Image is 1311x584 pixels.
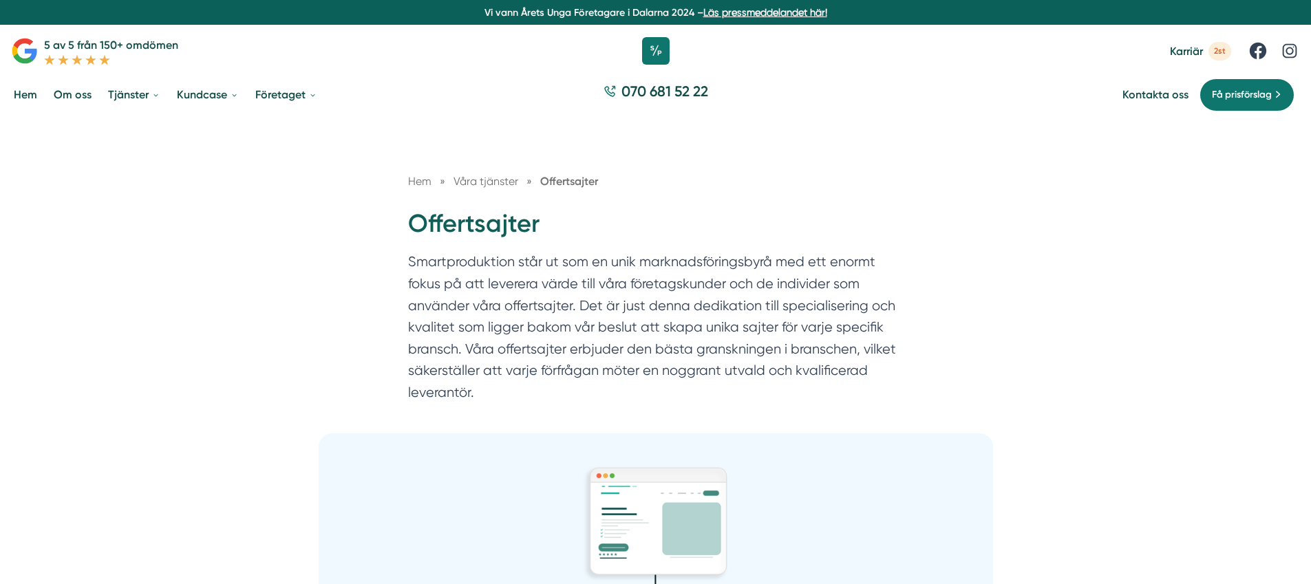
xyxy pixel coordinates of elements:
[6,6,1305,19] p: Vi vann Årets Unga Företagare i Dalarna 2024 –
[526,173,532,190] span: »
[51,77,94,112] a: Om oss
[1170,42,1231,61] a: Karriär 2st
[408,173,904,190] nav: Breadcrumb
[1200,78,1294,111] a: Få prisförslag
[44,36,178,54] p: 5 av 5 från 150+ omdömen
[174,77,242,112] a: Kundcase
[408,251,904,410] p: Smartproduktion står ut som en unik marknadsföringsbyrå med ett enormt fokus på att leverera värd...
[621,81,708,101] span: 070 681 52 22
[703,7,827,18] a: Läs pressmeddelandet här!
[1170,45,1203,58] span: Karriär
[1208,42,1231,61] span: 2st
[454,175,521,188] a: Våra tjänster
[11,77,40,112] a: Hem
[598,81,714,108] a: 070 681 52 22
[440,173,445,190] span: »
[454,175,518,188] span: Våra tjänster
[253,77,320,112] a: Företaget
[540,175,598,188] a: Offertsajter
[105,77,163,112] a: Tjänster
[1212,87,1272,102] span: Få prisförslag
[1122,88,1189,101] a: Kontakta oss
[408,175,431,188] a: Hem
[408,207,904,252] h1: Offertsajter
